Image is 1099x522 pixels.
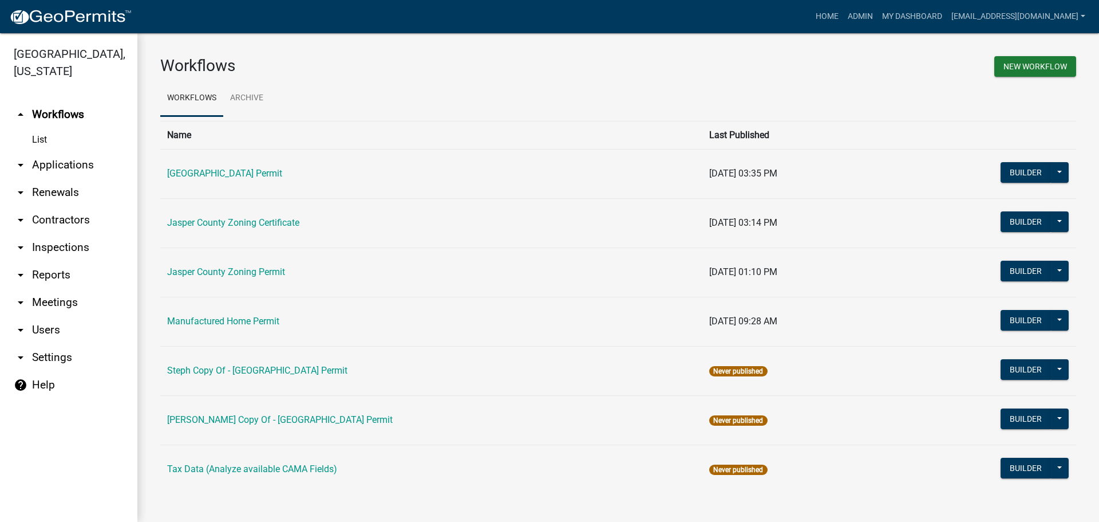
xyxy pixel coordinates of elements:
button: Builder [1001,458,1051,478]
i: arrow_drop_down [14,323,27,337]
span: [DATE] 03:14 PM [709,217,777,228]
i: arrow_drop_down [14,351,27,364]
button: Builder [1001,211,1051,232]
span: [DATE] 09:28 AM [709,316,777,327]
button: New Workflow [994,56,1076,77]
i: arrow_drop_down [14,268,27,282]
a: My Dashboard [877,6,947,28]
i: arrow_drop_down [14,296,27,309]
a: Steph Copy Of - [GEOGRAPHIC_DATA] Permit [167,365,347,376]
span: [DATE] 01:10 PM [709,266,777,277]
span: Never published [709,366,767,376]
span: Never published [709,465,767,475]
a: [GEOGRAPHIC_DATA] Permit [167,168,282,179]
th: Name [160,121,702,149]
a: Manufactured Home Permit [167,316,279,327]
a: Jasper County Zoning Certificate [167,217,299,228]
button: Builder [1001,359,1051,380]
i: help [14,378,27,392]
span: Never published [709,415,767,426]
a: Admin [843,6,877,28]
button: Builder [1001,409,1051,429]
a: [EMAIL_ADDRESS][DOMAIN_NAME] [947,6,1090,28]
a: Tax Data (Analyze available CAMA Fields) [167,464,337,474]
button: Builder [1001,261,1051,281]
button: Builder [1001,162,1051,183]
i: arrow_drop_down [14,186,27,199]
button: Builder [1001,310,1051,331]
th: Last Published [702,121,888,149]
h3: Workflows [160,56,610,76]
a: Workflows [160,80,223,117]
span: [DATE] 03:35 PM [709,168,777,179]
i: arrow_drop_down [14,213,27,227]
a: [PERSON_NAME] Copy Of - [GEOGRAPHIC_DATA] Permit [167,414,393,425]
a: Archive [223,80,270,117]
a: Jasper County Zoning Permit [167,266,285,277]
a: Home [811,6,843,28]
i: arrow_drop_down [14,241,27,254]
i: arrow_drop_down [14,158,27,172]
i: arrow_drop_up [14,108,27,121]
